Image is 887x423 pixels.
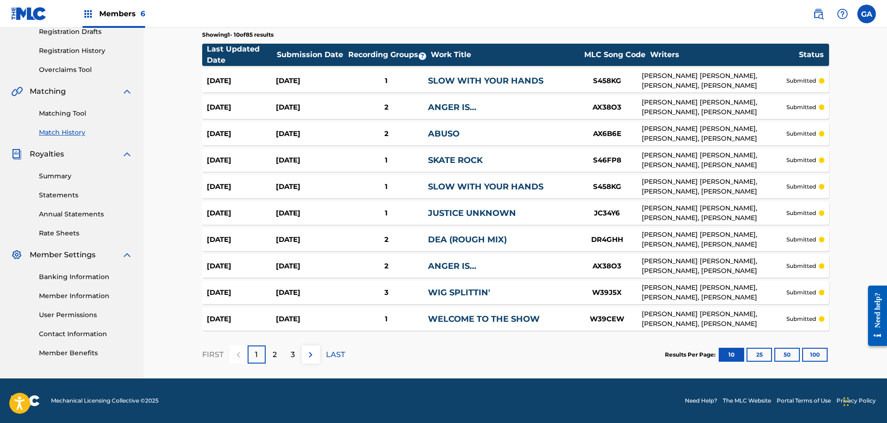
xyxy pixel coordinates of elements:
[836,397,876,405] a: Privacy Policy
[345,287,428,298] div: 3
[774,348,800,362] button: 50
[276,234,345,245] div: [DATE]
[786,209,816,217] p: submitted
[345,155,428,166] div: 1
[642,283,786,302] div: [PERSON_NAME] [PERSON_NAME], [PERSON_NAME], [PERSON_NAME]
[572,234,642,245] div: DR4GHH
[207,182,276,192] div: [DATE]
[11,395,40,406] img: logo
[291,349,295,360] p: 3
[11,86,23,97] img: Matching
[428,234,507,245] a: DEA (ROUGH MIX)
[39,190,133,200] a: Statements
[207,234,276,245] div: [DATE]
[431,49,579,60] div: Work Title
[841,378,887,423] iframe: Chat Widget
[11,149,22,160] img: Royalties
[345,129,428,139] div: 2
[121,249,133,260] img: expand
[39,228,133,238] a: Rate Sheets
[719,348,744,362] button: 10
[786,182,816,191] p: submitted
[428,208,516,218] a: JUSTICE UNKNOWN
[39,46,133,56] a: Registration History
[572,314,642,325] div: W39CEW
[642,71,786,91] div: [PERSON_NAME] [PERSON_NAME], [PERSON_NAME], [PERSON_NAME]
[30,149,64,160] span: Royalties
[843,388,849,416] div: Drag
[786,235,816,244] p: submitted
[650,49,798,60] div: Writers
[642,256,786,276] div: [PERSON_NAME] [PERSON_NAME], [PERSON_NAME], [PERSON_NAME]
[428,76,543,86] a: SLOW WITH YOUR HANDS
[39,272,133,282] a: Banking Information
[802,348,828,362] button: 100
[202,349,223,360] p: FIRST
[39,348,133,358] a: Member Benefits
[777,397,831,405] a: Portal Terms of Use
[345,182,428,192] div: 1
[276,76,345,86] div: [DATE]
[39,128,133,137] a: Match History
[428,261,476,271] a: ANGER IS…
[345,208,428,219] div: 1
[428,314,540,324] a: WELCOME TO THE SHOW
[642,203,786,223] div: [PERSON_NAME] [PERSON_NAME], [PERSON_NAME], [PERSON_NAME]
[345,234,428,245] div: 2
[786,103,816,111] p: submitted
[207,261,276,272] div: [DATE]
[276,261,345,272] div: [DATE]
[276,102,345,113] div: [DATE]
[572,155,642,166] div: S46FP8
[572,102,642,113] div: AX38O3
[51,397,159,405] span: Mechanical Licensing Collective © 2025
[572,287,642,298] div: W39J5X
[345,76,428,86] div: 1
[347,49,430,60] div: Recording Groups
[428,287,490,298] a: WIG SPLITTIN'
[428,129,459,139] a: ABUSO
[786,77,816,85] p: submitted
[140,9,145,18] span: 6
[276,287,345,298] div: [DATE]
[121,149,133,160] img: expand
[276,129,345,139] div: [DATE]
[39,209,133,219] a: Annual Statements
[326,349,345,360] p: LAST
[685,397,717,405] a: Need Help?
[813,8,824,20] img: search
[83,8,94,20] img: Top Rightsholders
[572,208,642,219] div: JC34Y6
[665,351,718,359] p: Results Per Page:
[572,76,642,86] div: S458KG
[99,8,145,19] span: Members
[276,155,345,166] div: [DATE]
[833,5,852,23] div: Help
[207,314,276,325] div: [DATE]
[428,182,543,192] a: SLOW WITH YOUR HANDS
[642,230,786,249] div: [PERSON_NAME] [PERSON_NAME], [PERSON_NAME], [PERSON_NAME]
[11,7,47,20] img: MLC Logo
[207,102,276,113] div: [DATE]
[786,315,816,323] p: submitted
[345,261,428,272] div: 2
[11,249,22,260] img: Member Settings
[207,76,276,86] div: [DATE]
[39,329,133,339] a: Contact Information
[277,49,346,60] div: Submission Date
[642,177,786,196] div: [PERSON_NAME] [PERSON_NAME], [PERSON_NAME], [PERSON_NAME]
[809,5,828,23] a: Public Search
[39,109,133,118] a: Matching Tool
[861,278,887,353] iframe: Resource Center
[39,27,133,37] a: Registration Drafts
[276,208,345,219] div: [DATE]
[207,208,276,219] div: [DATE]
[642,309,786,329] div: [PERSON_NAME] [PERSON_NAME], [PERSON_NAME], [PERSON_NAME]
[799,49,824,60] div: Status
[786,288,816,297] p: submitted
[207,44,276,66] div: Last Updated Date
[39,65,133,75] a: Overclaims Tool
